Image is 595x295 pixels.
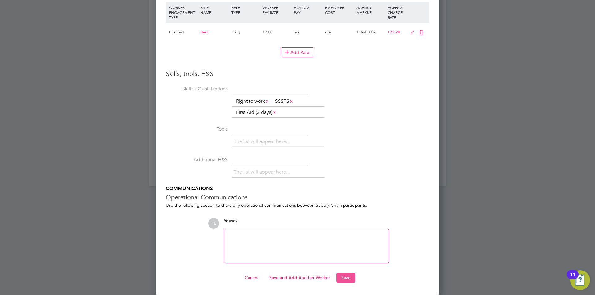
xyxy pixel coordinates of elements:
div: Use the following section to share any operational communications between Supply Chain participants. [166,202,429,208]
li: The list will appear here... [234,137,292,146]
div: AGENCY CHARGE RATE [386,2,407,23]
span: n/a [325,29,331,35]
label: Skills / Qualifications [166,86,228,92]
span: TL [208,218,219,229]
div: 11 [570,275,575,283]
a: x [289,97,293,105]
button: Add Rate [281,47,314,57]
h5: COMMUNICATIONS [166,185,429,192]
li: SSSTS [273,97,296,106]
span: Basic [200,29,209,35]
div: say: [224,218,389,229]
h3: Operational Communications [166,193,429,201]
label: Tools [166,126,228,132]
div: RATE TYPE [230,2,261,18]
div: HOLIDAY PAY [292,2,324,18]
span: n/a [294,29,300,35]
button: Save and Add Another Worker [264,273,335,283]
div: WORKER ENGAGEMENT TYPE [167,2,199,23]
a: x [272,108,277,116]
div: EMPLOYER COST [324,2,355,18]
li: First Aid (3 days) [234,108,279,117]
span: £23.28 [388,29,400,35]
a: x [265,97,269,105]
div: AGENCY MARKUP [355,2,386,18]
button: Save [336,273,355,283]
button: Cancel [240,273,263,283]
div: WORKER PAY RATE [261,2,292,18]
span: 1,064.00% [356,29,375,35]
button: Open Resource Center, 11 new notifications [570,270,590,290]
div: RATE NAME [199,2,230,18]
span: You [224,218,231,223]
div: £2.00 [261,23,292,41]
label: Additional H&S [166,157,228,163]
div: Contract [167,23,199,41]
h3: Skills, tools, H&S [166,70,429,78]
li: Right to work [234,97,272,106]
div: Daily [230,23,261,41]
li: The list will appear here... [234,168,292,176]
